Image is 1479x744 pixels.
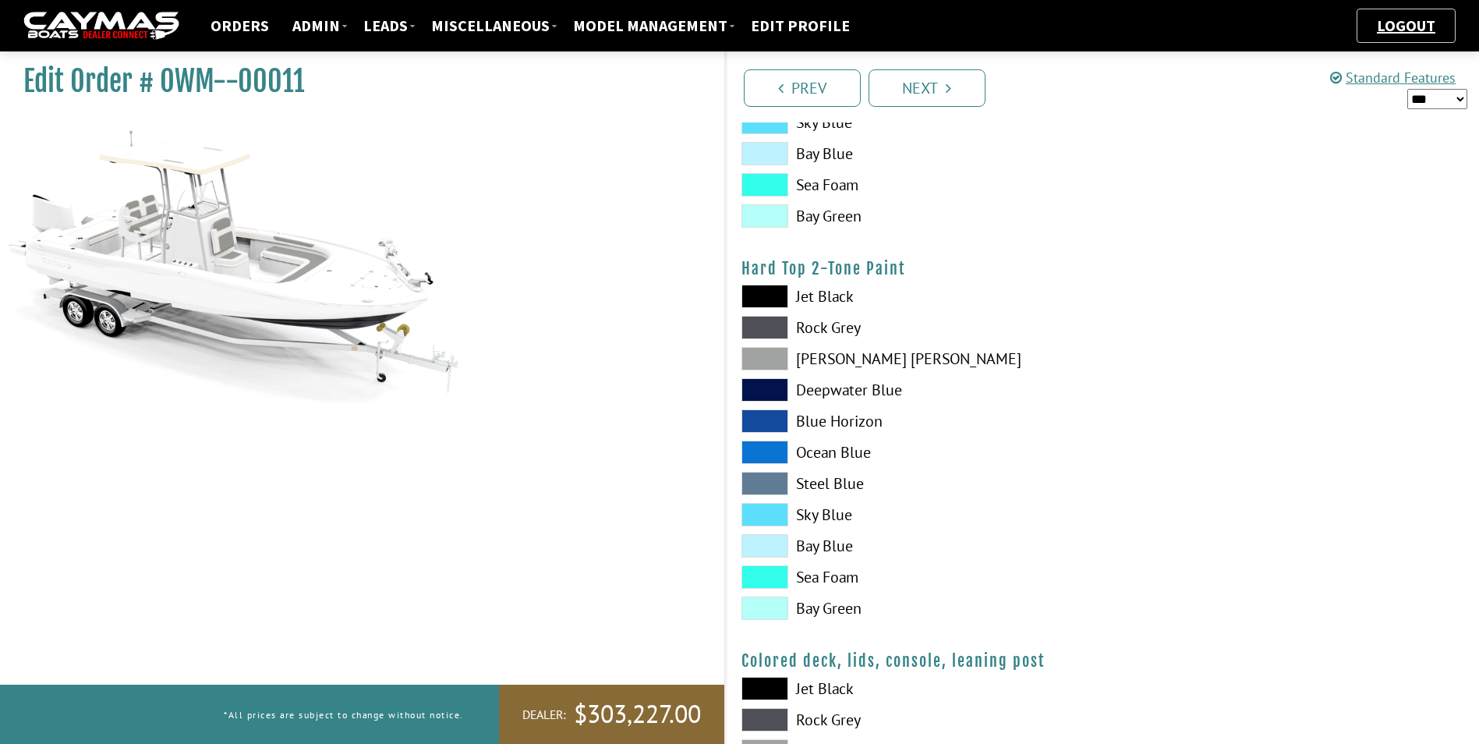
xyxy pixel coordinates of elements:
[565,16,735,36] a: Model Management
[741,565,1087,589] label: Sea Foam
[743,16,858,36] a: Edit Profile
[741,378,1087,402] label: Deepwater Blue
[741,503,1087,526] label: Sky Blue
[741,651,1464,671] h4: Colored deck, lids, console, leaning post
[741,472,1087,495] label: Steel Blue
[869,69,985,107] a: Next
[741,597,1087,620] label: Bay Green
[1369,16,1443,35] a: Logout
[285,16,348,36] a: ADMIN
[741,259,1464,278] h4: Hard Top 2-Tone Paint
[741,173,1087,197] label: Sea Foam
[522,707,566,723] span: Dealer:
[574,698,701,731] span: $303,227.00
[741,347,1087,370] label: [PERSON_NAME] [PERSON_NAME]
[1330,69,1456,87] a: Standard Features
[741,534,1087,558] label: Bay Blue
[741,142,1087,165] label: Bay Blue
[224,702,464,728] p: *All prices are subject to change without notice.
[741,316,1087,339] label: Rock Grey
[741,441,1087,464] label: Ocean Blue
[741,708,1087,732] label: Rock Grey
[203,16,277,36] a: Orders
[741,111,1087,134] label: Sky Blue
[23,12,179,41] img: caymas-dealer-connect-2ed40d3bc7270c1d8d7ffb4b79bf05adc795679939227970def78ec6f6c03838.gif
[741,409,1087,433] label: Blue Horizon
[356,16,416,36] a: Leads
[423,16,557,36] a: Miscellaneous
[23,64,685,99] h1: Edit Order # OWM--00011
[499,685,724,744] a: Dealer:$303,227.00
[741,204,1087,228] label: Bay Green
[741,285,1087,308] label: Jet Black
[744,69,861,107] a: Prev
[741,677,1087,700] label: Jet Black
